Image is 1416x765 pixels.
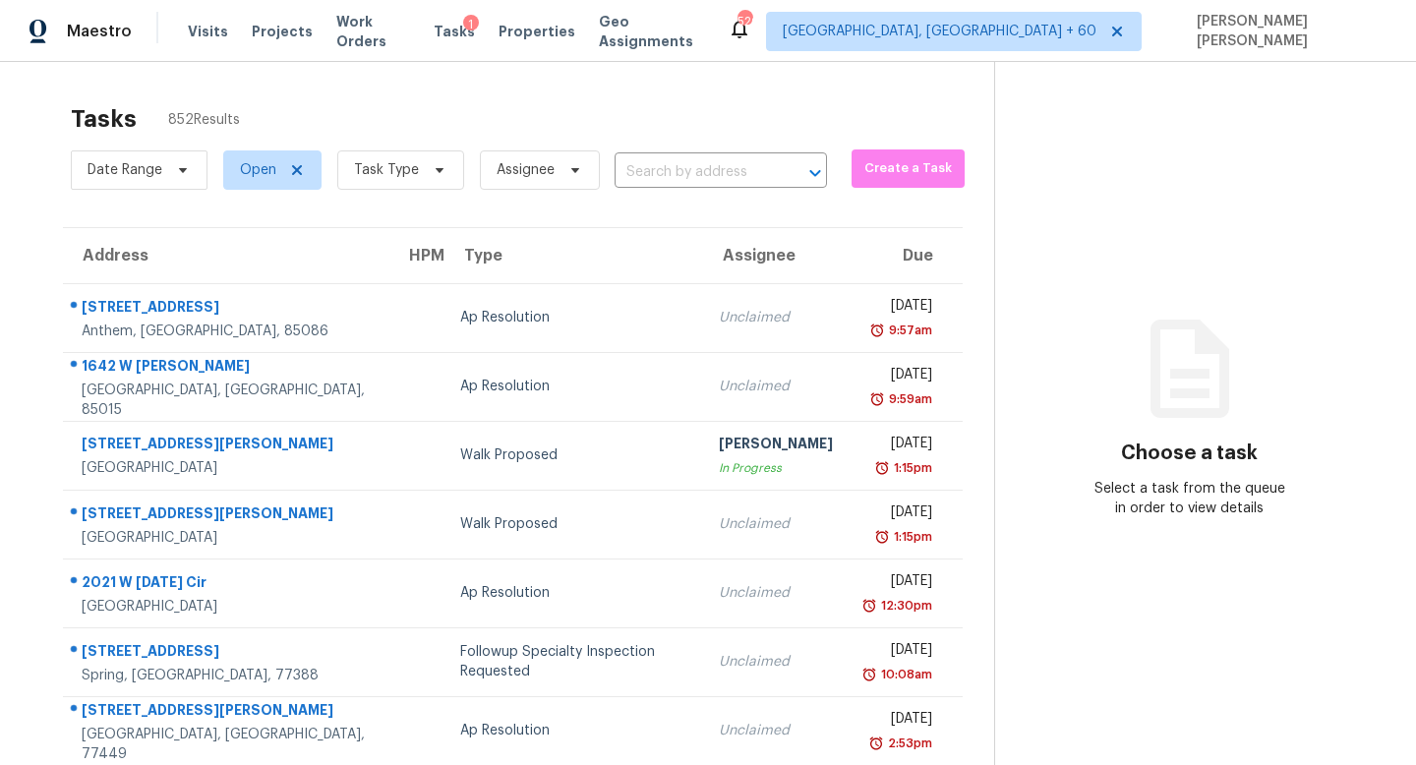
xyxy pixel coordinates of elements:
[82,641,374,666] div: [STREET_ADDRESS]
[864,640,932,665] div: [DATE]
[460,721,687,740] div: Ap Resolution
[868,734,884,753] img: Overdue Alarm Icon
[82,572,374,597] div: 2021 W [DATE] Cir
[82,700,374,725] div: [STREET_ADDRESS][PERSON_NAME]
[783,22,1096,41] span: [GEOGRAPHIC_DATA], [GEOGRAPHIC_DATA] + 60
[864,502,932,527] div: [DATE]
[719,583,833,603] div: Unclaimed
[864,296,932,321] div: [DATE]
[719,652,833,672] div: Unclaimed
[63,228,389,283] th: Address
[82,725,374,764] div: [GEOGRAPHIC_DATA], [GEOGRAPHIC_DATA], 77449
[1189,12,1386,51] span: [PERSON_NAME] [PERSON_NAME]
[861,157,955,180] span: Create a Task
[71,109,137,129] h2: Tasks
[82,458,374,478] div: [GEOGRAPHIC_DATA]
[463,15,479,34] div: 1
[444,228,703,283] th: Type
[460,308,687,327] div: Ap Resolution
[864,571,932,596] div: [DATE]
[877,665,932,684] div: 10:08am
[874,458,890,478] img: Overdue Alarm Icon
[874,527,890,547] img: Overdue Alarm Icon
[82,528,374,548] div: [GEOGRAPHIC_DATA]
[82,297,374,322] div: [STREET_ADDRESS]
[499,22,575,41] span: Properties
[719,514,833,534] div: Unclaimed
[434,25,475,38] span: Tasks
[890,527,932,547] div: 1:15pm
[869,389,885,409] img: Overdue Alarm Icon
[849,228,963,283] th: Due
[336,12,410,51] span: Work Orders
[389,228,444,283] th: HPM
[801,159,829,187] button: Open
[67,22,132,41] span: Maestro
[864,709,932,734] div: [DATE]
[497,160,555,180] span: Assignee
[869,321,885,340] img: Overdue Alarm Icon
[460,583,687,603] div: Ap Resolution
[737,12,751,31] div: 520
[615,157,772,188] input: Search by address
[877,596,932,616] div: 12:30pm
[861,596,877,616] img: Overdue Alarm Icon
[719,377,833,396] div: Unclaimed
[82,597,374,617] div: [GEOGRAPHIC_DATA]
[82,434,374,458] div: [STREET_ADDRESS][PERSON_NAME]
[168,110,240,130] span: 852 Results
[1092,479,1287,518] div: Select a task from the queue in order to view details
[719,434,833,458] div: [PERSON_NAME]
[460,642,687,681] div: Followup Specialty Inspection Requested
[885,389,932,409] div: 9:59am
[885,321,932,340] div: 9:57am
[82,381,374,420] div: [GEOGRAPHIC_DATA], [GEOGRAPHIC_DATA], 85015
[82,322,374,341] div: Anthem, [GEOGRAPHIC_DATA], 85086
[82,356,374,381] div: 1642 W [PERSON_NAME]
[82,503,374,528] div: [STREET_ADDRESS][PERSON_NAME]
[864,434,932,458] div: [DATE]
[864,365,932,389] div: [DATE]
[188,22,228,41] span: Visits
[890,458,932,478] div: 1:15pm
[884,734,932,753] div: 2:53pm
[719,721,833,740] div: Unclaimed
[82,666,374,685] div: Spring, [GEOGRAPHIC_DATA], 77388
[719,308,833,327] div: Unclaimed
[1121,443,1258,463] h3: Choose a task
[719,458,833,478] div: In Progress
[703,228,849,283] th: Assignee
[460,514,687,534] div: Walk Proposed
[861,665,877,684] img: Overdue Alarm Icon
[599,12,704,51] span: Geo Assignments
[354,160,419,180] span: Task Type
[88,160,162,180] span: Date Range
[852,149,965,188] button: Create a Task
[460,377,687,396] div: Ap Resolution
[252,22,313,41] span: Projects
[460,445,687,465] div: Walk Proposed
[240,160,276,180] span: Open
